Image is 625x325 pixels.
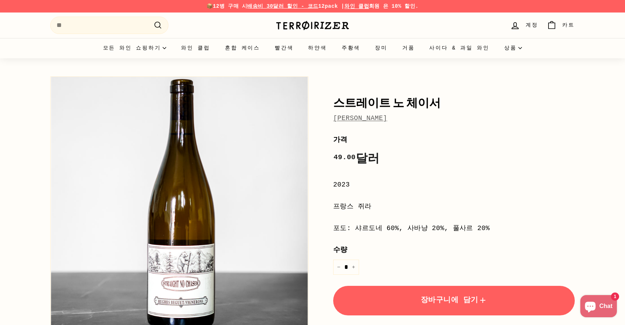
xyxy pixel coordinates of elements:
a: 카트 [542,14,579,36]
summary: 상품 [497,38,530,58]
summary: 모든 와인 쇼핑하기 [96,38,174,58]
a: 혼합 케이스 [218,38,267,58]
font: 12pack | [318,3,345,9]
a: 주황색 [334,38,368,58]
button: 품목 수량을 하나 줄이세요 [333,260,344,275]
a: 빨간색 [267,38,301,58]
button: 품목 수량을 하나 늘리세요 [348,260,359,275]
font: 하얀색 [308,45,327,51]
font: 포도: 샤르도네 60%, 사바냥 20%, 풀사르 20% [333,225,490,232]
font: 거품 [402,45,415,51]
inbox-online-store-chat: Shopify 온라인 스토어 채팅 [578,295,619,319]
font: 카트 [562,22,575,28]
font: 배송비 30달러 할인 - 코드 [247,3,318,9]
font: 계정 [526,22,538,28]
a: [PERSON_NAME] [333,114,387,122]
font: 스트레이트 노 체이서 [333,96,441,110]
a: 와인 클럽 [174,38,217,58]
font: 수량 [333,246,348,254]
font: 빨간색 [275,45,293,51]
font: 📦 [206,3,213,9]
font: 혼합 케이스 [225,45,260,51]
a: 장미 [368,38,395,58]
font: 2023 [333,181,350,188]
font: 와인 클럽 [181,45,210,51]
font: 상품 [504,45,517,51]
font: 가격 [333,136,348,144]
div: 주요한 [35,38,590,58]
a: 거품 [395,38,422,58]
font: 주황색 [342,45,360,51]
font: 장바구니에 담기 [421,296,478,304]
font: 사이다 & 과일 와인 [429,45,489,51]
a: 와인 클럽 [344,3,369,9]
a: 사이다 & 과일 와인 [422,38,496,58]
a: 계정 [506,14,543,36]
input: 수량 [333,260,359,275]
font: 달러 [356,152,380,166]
font: 12병 구매 시 [213,3,247,9]
font: 프랑스 쥐라 [333,203,372,210]
font: 회원 은 10% 할인 [369,3,415,9]
font: 장미 [375,45,387,51]
a: 하얀색 [301,38,334,58]
font: 모든 와인 쇼핑하기 [103,45,161,51]
font: 49.00 [334,153,356,161]
font: . [415,3,419,9]
button: 장바구니에 담기 [333,286,575,315]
